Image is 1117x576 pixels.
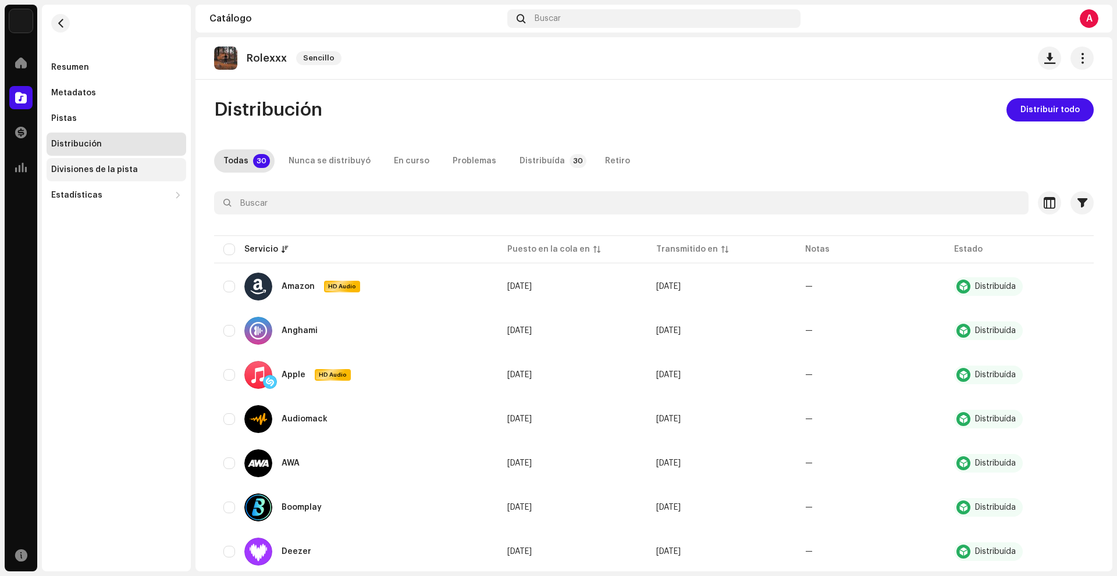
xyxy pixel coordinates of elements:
div: Resumen [51,63,89,72]
span: 6 oct 2025 [656,548,681,556]
div: Problemas [453,149,496,173]
div: Anghami [282,327,318,335]
span: 4 oct 2025 [507,459,532,467]
div: AWA [282,459,300,467]
div: Catálogo [209,14,503,23]
div: Distribuída [975,459,1016,467]
span: 4 oct 2025 [507,371,532,379]
span: 4 oct 2025 [507,415,532,423]
div: Boomplay [282,503,322,511]
div: Audiomack [282,415,328,423]
div: Distribuída [520,149,565,173]
div: Metadatos [51,88,96,98]
span: 6 oct 2025 [656,282,681,291]
span: 6 oct 2025 [656,459,681,467]
re-m-nav-item: Metadatos [47,81,186,105]
div: En curso [394,149,429,173]
div: Deezer [282,548,311,556]
div: Distribuída [975,415,1016,423]
span: HD Audio [325,282,359,291]
div: Puesto en la cola en [507,244,590,255]
div: Todas [223,149,248,173]
span: HD Audio [316,371,350,379]
div: Pistas [51,114,77,123]
button: Distribuir todo [1006,98,1094,121]
img: 297a105e-aa6c-4183-9ff4-27133c00f2e2 [9,9,33,33]
div: Nunca se distribuyó [289,149,371,173]
p-badge: 30 [570,154,586,168]
div: Distribución [51,139,102,149]
re-m-nav-item: Distribución [47,133,186,156]
span: 4 oct 2025 [507,548,532,556]
re-a-table-badge: — [805,415,813,423]
span: 4 oct 2025 [507,327,532,335]
div: Amazon [282,282,315,291]
div: Distribuída [975,548,1016,556]
span: Buscar [535,14,561,23]
span: 6 oct 2025 [656,415,681,423]
re-m-nav-dropdown: Estadísticas [47,184,186,207]
div: A [1080,9,1098,28]
img: aae02941-d92d-45de-bd2d-1b44e18c82fb [214,46,237,70]
div: Retiro [605,149,630,173]
re-m-nav-item: Divisiones de la pista [47,158,186,181]
div: Distribuída [975,327,1016,335]
div: Divisiones de la pista [51,165,138,174]
p: Rolexxx [247,52,287,65]
div: Servicio [244,244,278,255]
div: Distribuída [975,282,1016,291]
re-m-nav-item: Pistas [47,107,186,130]
span: 6 oct 2025 [656,503,681,511]
div: Distribuída [975,371,1016,379]
span: Distribución [214,98,322,121]
span: 4 oct 2025 [507,503,532,511]
re-a-table-badge: — [805,503,813,511]
re-a-table-badge: — [805,327,813,335]
span: 6 oct 2025 [656,371,681,379]
re-a-table-badge: — [805,548,813,556]
re-a-table-badge: — [805,282,813,291]
re-a-table-badge: — [805,371,813,379]
span: 6 oct 2025 [656,327,681,335]
re-m-nav-item: Resumen [47,56,186,79]
div: Distribuída [975,503,1016,511]
span: 4 oct 2025 [507,282,532,291]
div: Apple [282,371,305,379]
span: Distribuir todo [1020,98,1080,121]
div: Transmitido en [656,244,718,255]
p-badge: 30 [253,154,270,168]
re-a-table-badge: — [805,459,813,467]
span: Sencillo [296,51,341,65]
div: Estadísticas [51,191,102,200]
input: Buscar [214,191,1029,214]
